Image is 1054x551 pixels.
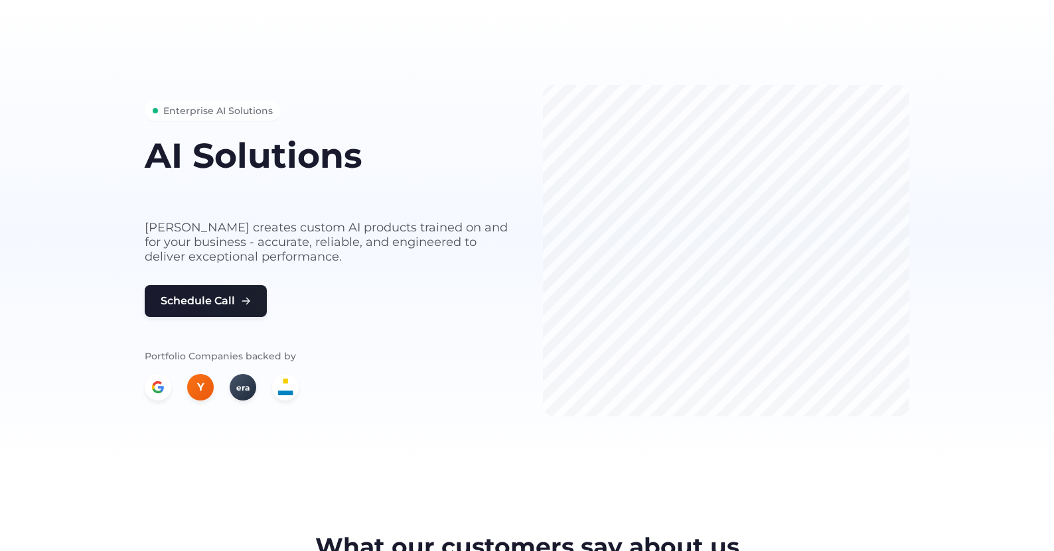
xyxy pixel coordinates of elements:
[163,103,273,118] span: Enterprise AI Solutions
[187,374,214,400] div: Y
[145,285,267,317] button: Schedule Call
[145,137,511,174] h1: AI Solutions
[145,180,511,204] h2: built for your business needs
[145,349,511,363] p: Portfolio Companies backed by
[145,220,511,264] p: [PERSON_NAME] creates custom AI products trained on and for your business - accurate, reliable, a...
[230,374,256,400] div: era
